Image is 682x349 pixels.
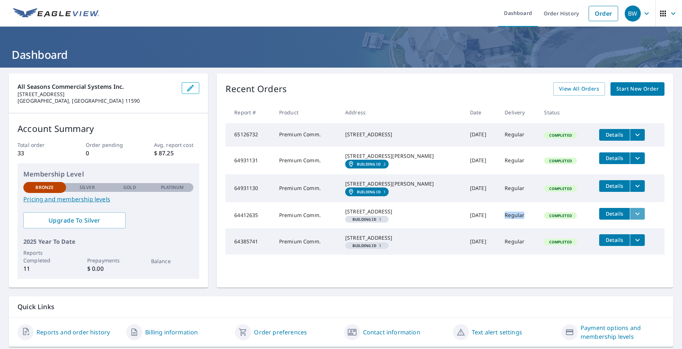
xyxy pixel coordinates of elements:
[86,149,131,158] p: 0
[499,174,538,202] td: Regular
[599,129,630,141] button: detailsBtn-65126732
[18,302,664,311] p: Quick Links
[352,217,376,221] em: Building ID
[610,82,664,96] a: Start New Order
[23,212,126,228] a: Upgrade To Silver
[545,158,576,163] span: Completed
[630,129,645,141] button: filesDropdownBtn-65126732
[13,8,99,19] img: EV Logo
[154,149,200,158] p: $ 87.25
[151,257,194,265] p: Balance
[345,187,389,196] a: Building ID1
[630,152,645,164] button: filesDropdownBtn-64931131
[464,123,499,147] td: [DATE]
[18,98,176,104] p: [GEOGRAPHIC_DATA], [GEOGRAPHIC_DATA] 11590
[348,244,386,247] span: 1
[464,102,499,123] th: Date
[352,244,376,247] em: Building ID
[464,202,499,228] td: [DATE]
[604,155,625,162] span: Details
[545,133,576,138] span: Completed
[559,84,599,94] span: View All Orders
[599,152,630,164] button: detailsBtn-64931131
[345,234,458,242] div: [STREET_ADDRESS]
[345,131,458,138] div: [STREET_ADDRESS]
[499,102,538,123] th: Delivery
[273,202,339,228] td: Premium Comm.
[226,82,287,96] p: Recent Orders
[599,208,630,220] button: detailsBtn-64412635
[23,195,193,204] a: Pricing and membership levels
[273,228,339,255] td: Premium Comm.
[545,186,576,191] span: Completed
[18,141,63,149] p: Total order
[499,147,538,174] td: Regular
[630,234,645,246] button: filesDropdownBtn-64385741
[273,123,339,147] td: Premium Comm.
[357,162,381,166] em: Building ID
[9,47,673,62] h1: Dashboard
[35,184,54,191] p: Bronze
[630,208,645,220] button: filesDropdownBtn-64412635
[464,174,499,202] td: [DATE]
[599,234,630,246] button: detailsBtn-64385741
[87,257,130,264] p: Prepayments
[273,102,339,123] th: Product
[273,147,339,174] td: Premium Comm.
[36,328,110,337] a: Reports and order history
[161,184,184,191] p: Platinum
[464,147,499,174] td: [DATE]
[499,202,538,228] td: Regular
[625,5,641,22] div: BW
[86,141,131,149] p: Order pending
[145,328,198,337] a: Billing information
[345,160,389,168] a: Building ID2
[23,169,193,179] p: Membership Level
[18,149,63,158] p: 33
[604,131,625,138] span: Details
[18,122,199,135] p: Account Summary
[87,264,130,273] p: $ 0.00
[80,184,95,191] p: Silver
[464,228,499,255] td: [DATE]
[18,91,176,98] p: [STREET_ADDRESS]
[226,202,273,228] td: 64412635
[18,82,176,91] p: All Seasons Commercial Systems Inc.
[254,328,307,337] a: Order preferences
[630,180,645,192] button: filesDropdownBtn-64931130
[604,236,625,243] span: Details
[226,228,273,255] td: 64385741
[604,210,625,217] span: Details
[23,237,193,246] p: 2025 Year To Date
[472,328,522,337] a: Text alert settings
[339,102,464,123] th: Address
[123,184,136,191] p: Gold
[604,182,625,189] span: Details
[345,208,458,215] div: [STREET_ADDRESS]
[226,174,273,202] td: 64931130
[499,123,538,147] td: Regular
[226,102,273,123] th: Report #
[226,147,273,174] td: 64931131
[273,174,339,202] td: Premium Comm.
[589,6,618,21] a: Order
[363,328,420,337] a: Contact information
[357,190,381,194] em: Building ID
[538,102,593,123] th: Status
[499,228,538,255] td: Regular
[599,180,630,192] button: detailsBtn-64931130
[545,239,576,244] span: Completed
[226,123,273,147] td: 65126732
[29,216,120,224] span: Upgrade To Silver
[23,264,66,273] p: 11
[581,323,664,341] a: Payment options and membership levels
[348,217,386,221] span: 1
[616,84,659,94] span: Start New Order
[545,213,576,218] span: Completed
[345,152,458,160] div: [STREET_ADDRESS][PERSON_NAME]
[154,141,200,149] p: Avg. report cost
[553,82,605,96] a: View All Orders
[23,249,66,264] p: Reports Completed
[345,180,458,187] div: [STREET_ADDRESS][PERSON_NAME]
